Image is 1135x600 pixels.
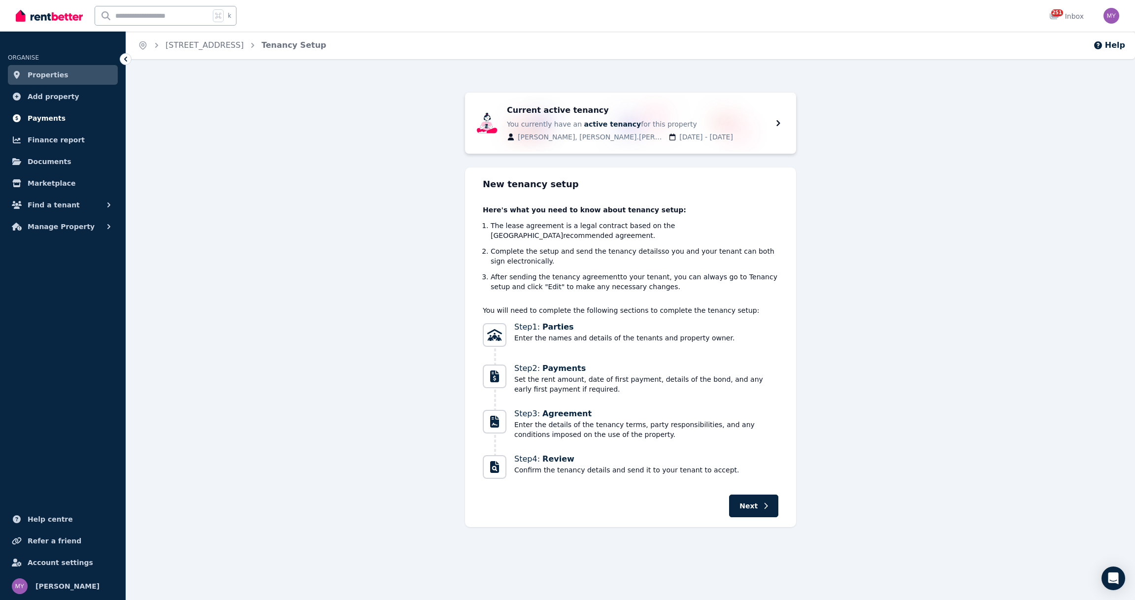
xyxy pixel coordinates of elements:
nav: Breadcrumb [126,32,338,59]
span: Tenancy Setup [262,39,327,51]
img: Ming Ye [1103,8,1119,24]
span: Set the rent amount, date of first payment, details of the bond, and any early first payment if r... [514,374,778,394]
span: [PERSON_NAME] [35,580,100,592]
span: Confirm the tenancy details and send it to your tenant to accept. [514,465,739,475]
li: After sending the tenancy agreement to your tenant, you can always go to Tenancy setup and click ... [491,272,778,292]
span: Enter the names and details of the tenants and property owner. [514,333,734,343]
button: Help [1093,39,1125,51]
a: Payments [8,108,118,128]
h2: New tenancy setup [483,177,778,191]
span: Payments [542,364,586,373]
span: Step 3 : [514,408,778,420]
span: Step 4 : [514,453,739,465]
img: Ming Ye [12,578,28,594]
div: Open Intercom Messenger [1102,567,1125,590]
span: Refer a friend [28,535,81,547]
span: [DATE] - [DATE] [679,132,772,142]
li: Complete the setup and send the tenancy details so you and your tenant can both sign electronical... [491,246,778,266]
p: Here's what you need to know about tenancy setup: [483,205,778,215]
span: Finance report [28,134,85,146]
b: active tenancy [584,120,641,128]
span: Parties [542,322,574,332]
span: Manage Property [28,221,95,233]
p: You will need to complete the following sections to complete the tenancy setup: [483,305,778,315]
span: k [228,12,231,20]
span: Documents [28,156,71,167]
span: Marketplace [28,177,75,189]
span: Add property [28,91,79,102]
span: Review [542,454,574,464]
a: Add property [8,87,118,106]
button: Next [729,495,778,517]
li: The lease agreement is a legal contract based on the [GEOGRAPHIC_DATA] recommended agreement. [491,221,778,240]
span: Current active tenancy [507,104,767,116]
a: [STREET_ADDRESS] [166,40,244,50]
span: [PERSON_NAME], [PERSON_NAME].[PERSON_NAME] [518,132,663,142]
span: 251 [1051,9,1063,16]
a: Account settings [8,553,118,572]
span: Step 2 : [514,363,778,374]
div: Inbox [1049,11,1084,21]
a: Refer a friend [8,531,118,551]
span: Help centre [28,513,73,525]
span: Payments [28,112,66,124]
nav: Progress [483,321,778,481]
span: Next [739,501,758,511]
span: ORGANISE [8,54,39,61]
button: Manage Property [8,217,118,236]
span: Account settings [28,557,93,568]
img: RentBetter [16,8,83,23]
span: Agreement [542,409,592,418]
span: You currently have an for this property [507,119,767,129]
a: Properties [8,65,118,85]
span: Enter the details of the tenancy terms, party responsibilities, and any conditions imposed on the... [514,420,778,439]
a: Finance report [8,130,118,150]
a: Marketplace [8,173,118,193]
span: Properties [28,69,68,81]
a: Documents [8,152,118,171]
span: Find a tenant [28,199,80,211]
span: Step 1 : [514,321,734,333]
a: Help centre [8,509,118,529]
button: Find a tenant [8,195,118,215]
